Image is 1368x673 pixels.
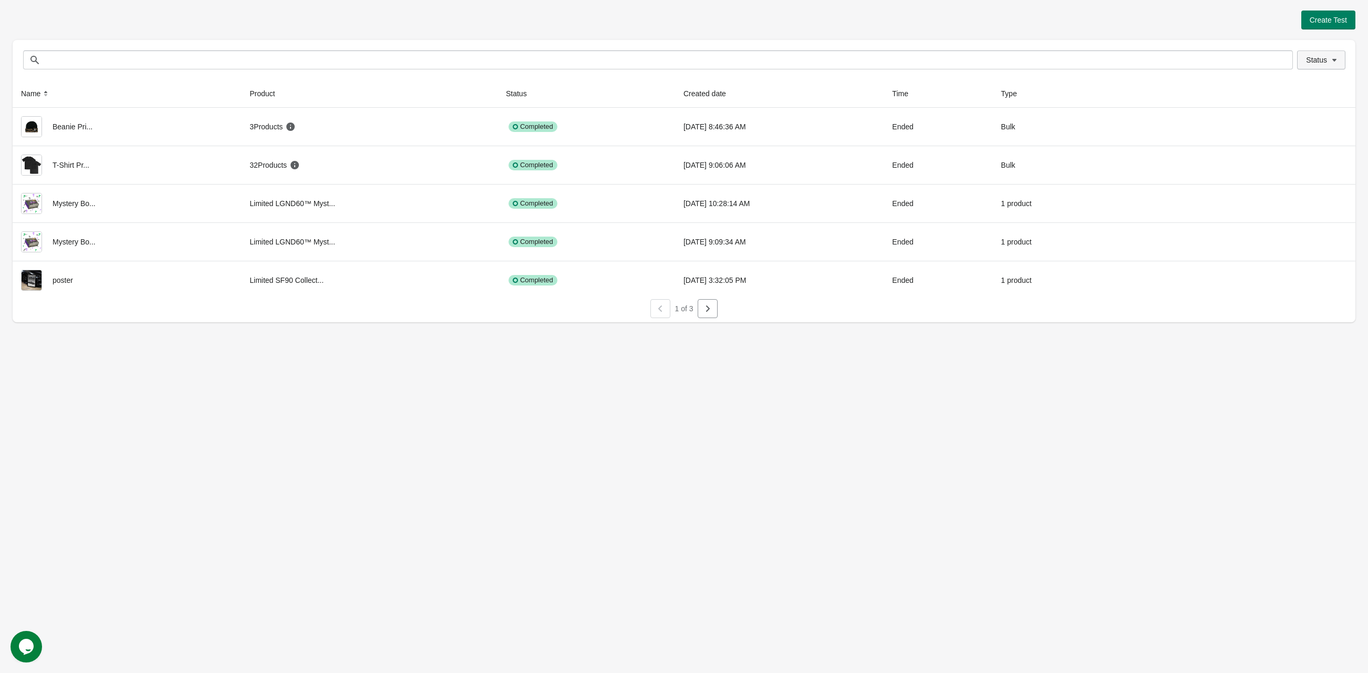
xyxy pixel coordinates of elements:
[502,84,542,103] button: Status
[509,121,557,132] div: Completed
[683,155,875,176] div: [DATE] 9:06:06 AM
[21,193,233,214] div: Mystery Bo...
[250,270,489,291] div: Limited SF90 Collect...
[1001,270,1103,291] div: 1 product
[888,84,923,103] button: Time
[892,193,984,214] div: Ended
[892,231,984,252] div: Ended
[1001,116,1103,137] div: Bulk
[1310,16,1347,24] span: Create Test
[21,116,233,137] div: Beanie Pri...
[679,84,741,103] button: Created date
[509,160,557,170] div: Completed
[21,270,233,291] div: poster
[892,116,984,137] div: Ended
[683,193,875,214] div: [DATE] 10:28:14 AM
[250,193,489,214] div: Limited LGND60™ Myst...
[509,198,557,209] div: Completed
[1001,193,1103,214] div: 1 product
[675,304,693,313] span: 1 of 3
[1306,56,1327,64] span: Status
[892,155,984,176] div: Ended
[245,84,289,103] button: Product
[250,160,300,170] div: 32 Products
[21,155,233,176] div: T-Shirt Pr...
[21,231,233,252] div: Mystery Bo...
[997,84,1031,103] button: Type
[1001,155,1103,176] div: Bulk
[250,231,489,252] div: Limited LGND60™ Myst...
[250,121,296,132] div: 3 Products
[683,116,875,137] div: [DATE] 8:46:36 AM
[683,231,875,252] div: [DATE] 9:09:34 AM
[509,275,557,285] div: Completed
[11,631,44,662] iframe: chat widget
[1297,50,1345,69] button: Status
[892,270,984,291] div: Ended
[17,84,55,103] button: Name
[683,270,875,291] div: [DATE] 3:32:05 PM
[1001,231,1103,252] div: 1 product
[1301,11,1355,29] button: Create Test
[509,237,557,247] div: Completed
